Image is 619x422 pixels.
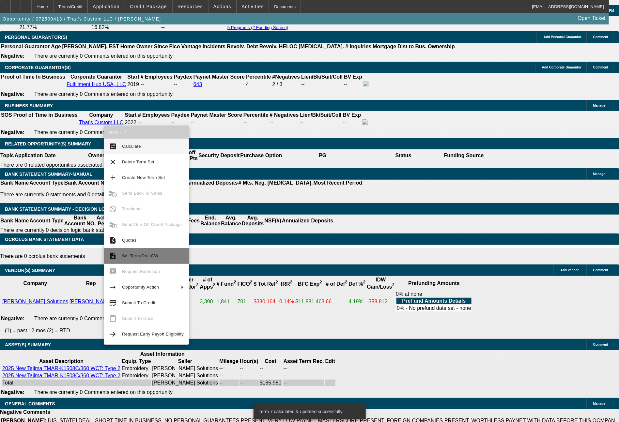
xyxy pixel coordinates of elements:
[178,358,193,364] b: Seller
[363,280,365,285] sup: 2
[283,358,324,365] th: Asset Term Recommendation
[219,372,239,379] td: --
[240,358,258,364] b: Hour(s)
[241,215,264,227] th: Avg. Deposits
[122,300,155,305] span: Submit To Credit
[122,238,136,243] span: Quotes
[122,175,165,180] span: Create New Term Set
[272,74,300,80] b: #Negatives
[259,365,282,372] td: --
[67,82,126,87] a: Fulfillment Hub USA, LLC
[593,104,605,107] span: Manage
[86,280,96,286] b: Rep
[279,291,294,312] td: 0.14%
[542,66,581,69] span: Add Corporate Guarantor
[343,112,361,118] b: BV Exp
[344,81,363,88] td: --
[109,283,117,291] mat-icon: arrow_right_alt
[64,215,96,227] th: Bank Account NO.
[320,280,322,285] sup: 2
[3,16,161,22] span: Opportunity / 072500413 / That's Custom LLC / [PERSON_NAME]
[2,380,120,386] div: Total
[444,149,484,162] th: Funding Source
[200,277,215,290] b: # of Apps
[283,380,324,386] td: --
[1,74,66,80] th: Proof of Time In Business
[213,4,231,9] span: Actions
[561,268,579,272] span: Add Vendor
[109,143,117,150] mat-icon: calculate
[243,120,268,126] div: --
[122,159,154,164] span: Delete Term Set
[225,25,290,30] button: 5 Programs (2 Funding Source)
[191,120,242,126] div: --
[138,120,142,125] span: --
[349,281,366,287] b: Def %
[219,380,239,386] td: --
[109,330,117,338] mat-icon: arrow_forward
[213,283,215,288] sup: 2
[295,291,325,312] td: $11,881,463
[5,268,55,273] span: VENDOR(S) SUMMARY
[122,144,141,149] span: Calculate
[272,82,300,87] div: 2 / 3
[219,365,239,372] td: --
[301,81,343,88] td: --
[364,81,369,86] img: facebook-icon.png
[544,35,581,39] span: Add Personal Guarantor
[221,215,241,227] th: Avg. Balance
[593,343,608,346] span: Comment
[2,366,120,371] a: 2025 New Tajima TMAR-K1508C/360 WCT: Type 2
[23,280,47,286] b: Company
[1,53,24,59] b: Negative:
[326,291,348,312] td: 66
[5,141,91,146] span: RELATED OPPORTUNITY(S) SUMMARY
[96,215,116,227] th: Activity Period
[193,82,202,87] a: 643
[161,24,224,31] td: --
[152,372,218,379] td: [PERSON_NAME] Solutions
[345,44,371,49] b: # Inquiries
[209,0,236,13] button: Actions
[281,281,292,287] b: IRR
[282,215,333,227] th: Annualized Deposits
[246,74,271,80] b: Percentile
[109,299,117,307] mat-icon: credit_score
[283,372,324,379] td: --
[396,305,472,311] td: 0% - No prefund date set - none
[169,44,180,49] b: Fico
[593,172,605,176] span: Manage
[152,380,218,386] td: [PERSON_NAME] Solutions
[152,365,218,372] td: [PERSON_NAME] Solutions
[428,44,455,49] b: Ownership
[181,44,201,49] b: Vantage
[56,149,137,162] th: Owner
[70,299,113,304] a: [PERSON_NAME]
[88,0,124,13] button: Application
[140,81,173,88] td: --
[174,74,192,80] b: Paydex
[254,404,363,419] div: Term 7 calculated & updated successfully.
[178,4,203,9] span: Resources
[62,44,119,49] b: [PERSON_NAME]. EST
[240,380,259,386] td: --
[171,112,190,118] b: Paydex
[138,112,170,118] b: # Employees
[141,74,173,80] b: # Employees
[64,180,110,186] th: Bank Account NO.
[171,119,190,126] td: --
[234,280,236,285] sup: 2
[270,120,299,126] div: --
[127,74,139,80] b: Start
[408,280,460,286] b: Prefunding Amounts
[237,0,269,13] button: Activities
[109,236,117,244] mat-icon: request_quote
[109,158,117,166] mat-icon: clear
[121,358,151,365] th: Equip. Type
[219,358,239,364] b: Mileage
[173,0,208,13] button: Resources
[39,358,84,364] b: Asset Description
[284,358,324,364] b: Asset Term Rec.
[270,112,299,118] b: # Negatives
[264,215,282,227] th: NSF(#)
